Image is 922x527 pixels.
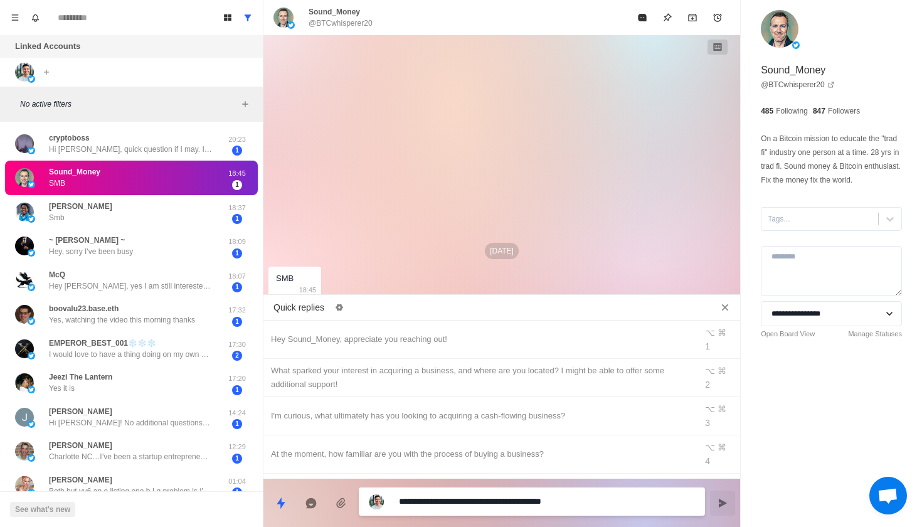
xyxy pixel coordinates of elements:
p: Hi [PERSON_NAME]! No additional questions at this point. I did sign up for your website that show... [49,417,212,429]
button: Board View [218,8,238,28]
p: 01:04 [221,476,253,487]
p: Quick replies [273,301,324,314]
span: 1 [232,385,242,395]
button: Add reminder [705,5,730,30]
a: Manage Statuses [848,329,902,339]
p: Sound_Money [49,166,100,178]
p: cryptoboss [49,132,90,144]
p: 847 [813,105,825,117]
img: picture [15,168,34,187]
img: picture [28,454,35,462]
p: 12:29 [221,442,253,452]
button: Add media [329,491,354,516]
button: See what's new [10,502,75,517]
img: picture [15,305,34,324]
p: Hey, sorry I've been busy [49,246,133,257]
p: [PERSON_NAME] [49,440,112,451]
p: McQ [49,269,65,280]
img: picture [15,203,34,221]
span: 1 [232,214,242,224]
img: picture [28,147,35,154]
p: [PERSON_NAME] [49,474,112,486]
span: 1 [232,454,242,464]
img: picture [15,63,34,82]
img: picture [28,386,35,393]
p: On a Bitcoin mission to educate the "trad fi" industry one person at a time. 28 yrs in trad fi. S... [761,132,902,187]
span: 1 [232,180,242,190]
img: picture [15,271,34,290]
img: picture [28,489,35,496]
p: 18:09 [221,237,253,247]
a: Open Board View [761,329,815,339]
p: Hey [PERSON_NAME], yes I am still interested and have watched about half of the video. Planning t... [49,280,212,292]
p: 18:07 [221,271,253,282]
img: picture [369,494,384,509]
img: picture [761,10,798,48]
div: ⌥ ⌘ 1 [705,326,733,353]
button: Archive [680,5,705,30]
p: Sound_Money [309,6,360,18]
p: Sound_Money [761,63,825,78]
p: Yes it is [49,383,75,394]
p: 17:20 [221,373,253,384]
span: 1 [232,248,242,258]
p: 18:45 [299,283,317,297]
img: picture [28,249,35,257]
img: picture [28,352,35,359]
div: ⌥ ⌘ 4 [705,440,733,468]
div: I'm curious, what ultimately has you looking to acquiring a cash-flowing business? [271,409,689,423]
p: Yes, watching the video this morning thanks [49,314,195,326]
p: Followers [828,105,860,117]
span: 1 [232,419,242,429]
button: Edit quick replies [329,297,349,317]
p: Linked Accounts [15,40,80,53]
p: [PERSON_NAME] [49,201,112,212]
button: Add filters [238,97,253,112]
img: picture [792,41,800,49]
div: SMB [276,272,294,285]
button: Notifications [25,8,45,28]
p: @BTCwhisperer20 [309,18,373,29]
img: picture [15,373,34,392]
p: I would love to have a thing doing on my own due to the struggles and poor times we have here in ... [49,349,212,360]
p: Jeezi The Lantern [49,371,112,383]
p: 18:37 [221,203,253,213]
img: picture [28,317,35,325]
div: ⌥ ⌘ 2 [705,364,733,391]
p: 485 [761,105,773,117]
p: Following [776,105,808,117]
button: Reply with AI [299,491,324,516]
img: picture [15,339,34,358]
button: Show all conversations [238,8,258,28]
p: Charlotte NC…I’ve been a startup entrepreneur since [DATE] [49,451,212,462]
p: [PERSON_NAME] [49,406,112,417]
p: ~ [PERSON_NAME] ~ [49,235,125,246]
p: No active filters [20,98,238,110]
img: picture [28,420,35,428]
img: picture [28,181,35,188]
img: picture [28,75,35,83]
span: 2 [232,351,242,361]
img: picture [28,284,35,291]
p: [DATE] [485,243,519,259]
button: Add account [39,65,54,80]
button: Mark as read [630,5,655,30]
button: Pin [655,5,680,30]
p: 17:32 [221,305,253,316]
p: boovalu23.base.eth [49,303,119,314]
img: picture [15,237,34,255]
span: 1 [232,317,242,327]
div: Open chat [869,477,907,514]
span: 1 [232,487,242,498]
div: What sparked your interest in acquiring a business, and where are you located? I might be able to... [271,364,689,391]
button: Menu [5,8,25,28]
p: Both but vu6 an e listing one b I g problem is I'm broke as In living in an rv no income no car n... [49,486,212,497]
span: 1 [232,282,242,292]
img: picture [15,442,34,460]
p: 14:24 [221,408,253,418]
p: 17:30 [221,339,253,350]
button: Quick replies [268,491,294,516]
div: Hey Sound_Money, appreciate you reaching out! [271,333,689,346]
p: SMB [49,178,65,189]
div: ⌥ ⌘ 3 [705,402,733,430]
